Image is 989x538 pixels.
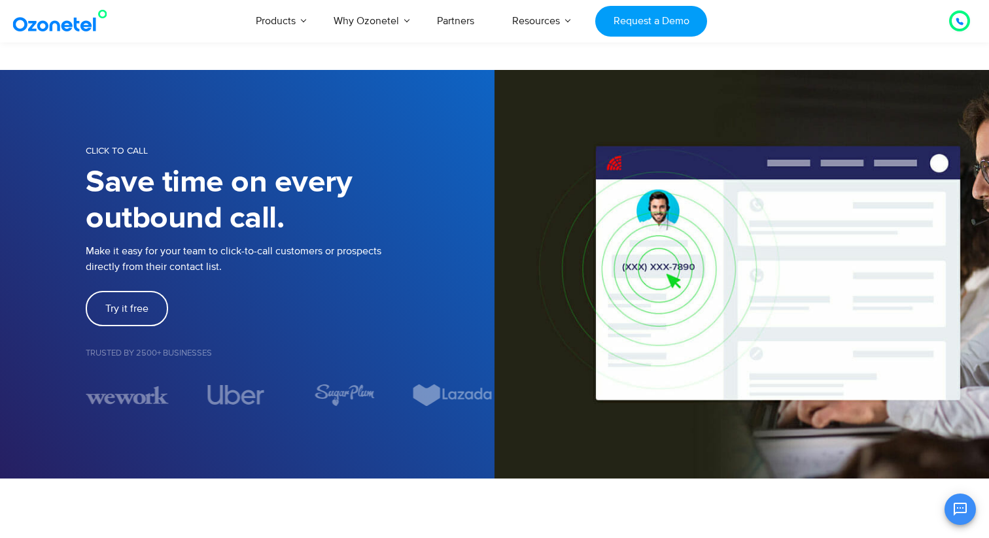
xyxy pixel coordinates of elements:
[207,385,264,405] img: uber
[194,385,277,405] div: 4 / 7
[945,494,976,525] button: Open chat
[313,384,375,407] img: sugarplum
[304,384,386,407] div: 5 / 7
[86,243,494,275] p: Make it easy for your team to click-to-call customers or prospects directly from their contact list.
[86,384,494,407] div: Image Carousel
[412,384,494,407] img: Lazada
[105,303,148,314] span: Try it free
[412,384,494,407] div: 6 / 7
[86,165,494,237] h1: Save time on every outbound call.
[86,384,168,407] img: wework
[86,349,494,358] h5: Trusted by 2500+ Businesses
[86,384,168,407] div: 3 / 7
[595,6,707,37] a: Request a Demo
[86,145,148,156] span: CLICK TO CALL
[86,291,168,326] a: Try it free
